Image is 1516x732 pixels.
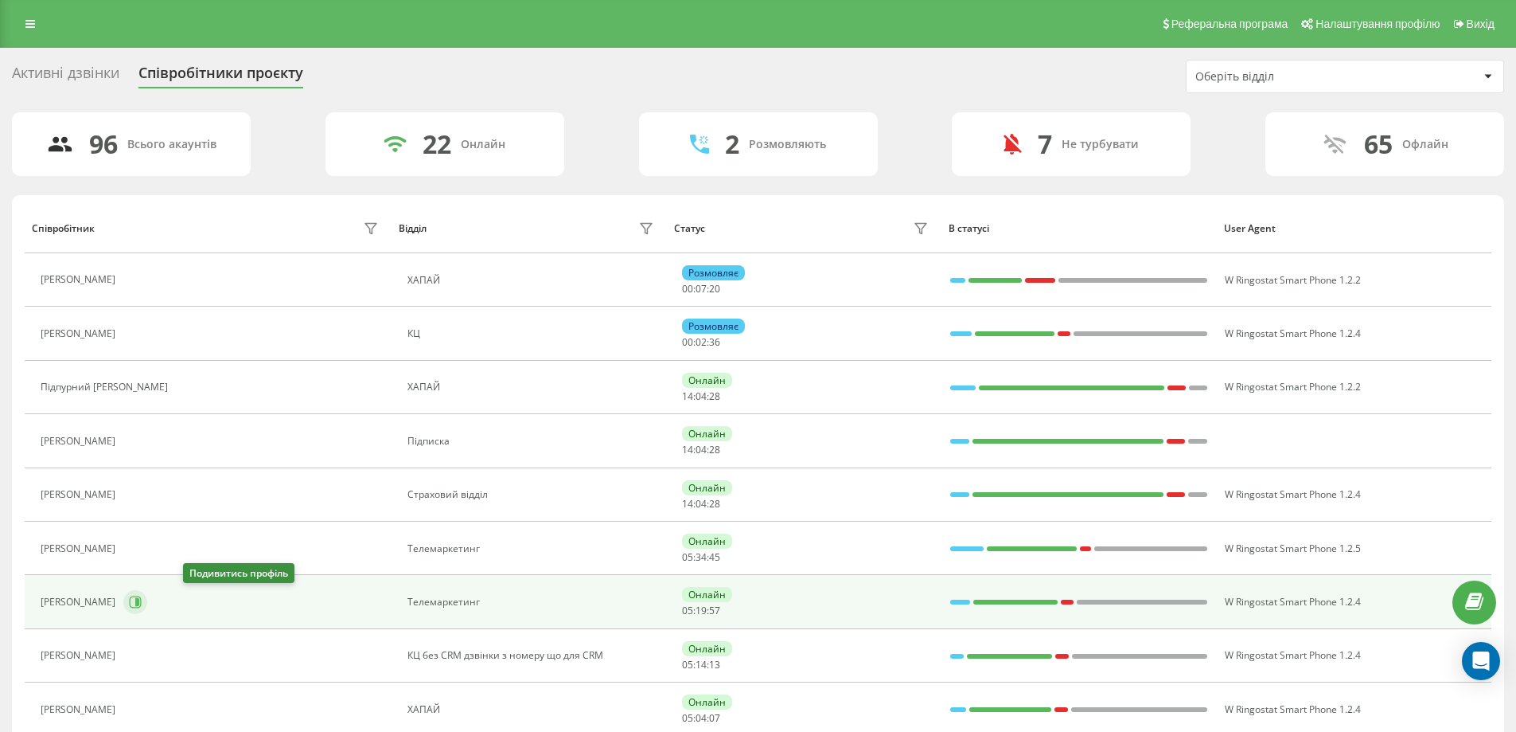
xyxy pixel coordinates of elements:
[41,650,119,661] div: [PERSON_NAME]
[749,138,826,151] div: Розмовляють
[682,335,693,349] span: 00
[682,660,720,671] div: : :
[32,223,95,234] div: Співробітник
[41,436,119,447] div: [PERSON_NAME]
[1315,18,1440,30] span: Налаштування профілю
[407,597,658,608] div: Телемаркетинг
[138,65,303,89] div: Співробітники проєкту
[682,282,693,296] span: 00
[682,391,720,402] div: : :
[696,550,707,564] span: 34
[709,335,720,349] span: 36
[1225,648,1361,662] span: W Ringostat Smart Phone 1.2.4
[709,711,720,725] span: 07
[407,543,658,554] div: Телемаркетинг
[725,129,739,159] div: 2
[407,704,658,715] div: ХАПАЙ
[682,284,720,295] div: : :
[407,382,658,393] div: ХАПАЙ
[674,223,705,234] div: Статус
[696,497,707,511] span: 04
[1467,18,1495,30] span: Вихід
[682,480,732,495] div: Онлайн
[682,444,720,456] div: : :
[41,597,119,608] div: [PERSON_NAME]
[949,223,1209,234] div: В статусі
[682,426,732,441] div: Онлайн
[682,695,732,710] div: Онлайн
[41,328,119,339] div: [PERSON_NAME]
[41,382,172,393] div: Підпурний [PERSON_NAME]
[407,436,658,447] div: Підписка
[1402,138,1448,151] div: Офлайн
[682,319,745,334] div: Розмовляє
[709,282,720,296] span: 20
[709,550,720,564] span: 45
[682,265,745,280] div: Розмовляє
[1171,18,1288,30] span: Реферальна програма
[709,604,720,617] span: 57
[423,129,451,159] div: 22
[696,604,707,617] span: 19
[461,138,505,151] div: Онлайн
[127,138,216,151] div: Всього акаунтів
[183,563,294,583] div: Подивитись профіль
[682,337,720,348] div: : :
[41,704,119,715] div: [PERSON_NAME]
[682,550,693,564] span: 05
[682,658,693,671] span: 05
[682,711,693,725] span: 05
[696,711,707,725] span: 04
[696,658,707,671] span: 14
[682,497,693,511] span: 14
[709,443,720,456] span: 28
[709,389,720,403] span: 28
[1224,223,1484,234] div: User Agent
[682,605,720,617] div: : :
[1038,129,1052,159] div: 7
[41,489,119,500] div: [PERSON_NAME]
[1364,129,1393,159] div: 65
[682,499,720,510] div: : :
[407,650,658,661] div: КЦ без CRM дзвінки з номеру що для CRM
[407,275,658,286] div: ХАПАЙ
[682,373,732,388] div: Онлайн
[1225,487,1361,501] span: W Ringostat Smart Phone 1.2.4
[1225,595,1361,609] span: W Ringostat Smart Phone 1.2.4
[682,443,693,456] span: 14
[682,641,732,656] div: Онлайн
[399,223,427,234] div: Відділ
[682,587,732,602] div: Онлайн
[682,713,720,724] div: : :
[1225,703,1361,716] span: W Ringostat Smart Phone 1.2.4
[1225,542,1361,555] span: W Ringostat Smart Phone 1.2.5
[1462,642,1500,680] div: Open Intercom Messenger
[696,443,707,456] span: 04
[407,489,658,500] div: Страховий відділ
[1062,138,1139,151] div: Не турбувати
[709,497,720,511] span: 28
[682,552,720,563] div: : :
[1195,70,1385,84] div: Оберіть відділ
[682,604,693,617] span: 05
[682,389,693,403] span: 14
[41,543,119,554] div: [PERSON_NAME]
[696,282,707,296] span: 07
[41,274,119,285] div: [PERSON_NAME]
[12,65,119,89] div: Активні дзвінки
[1225,380,1361,393] span: W Ringostat Smart Phone 1.2.2
[696,335,707,349] span: 02
[682,534,732,549] div: Онлайн
[1225,273,1361,287] span: W Ringostat Smart Phone 1.2.2
[696,389,707,403] span: 04
[407,328,658,339] div: КЦ
[709,658,720,671] span: 13
[89,129,118,159] div: 96
[1225,327,1361,340] span: W Ringostat Smart Phone 1.2.4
